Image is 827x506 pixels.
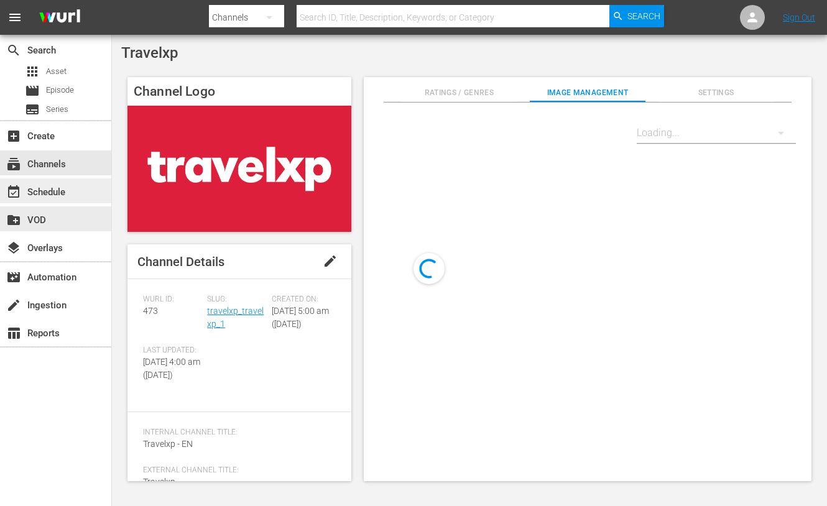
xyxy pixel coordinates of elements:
span: Slug: [207,295,265,305]
span: External Channel Title: [143,466,330,476]
span: Settings [658,86,774,99]
span: Search [6,43,21,58]
button: Search [609,5,664,27]
span: Overlays [6,241,21,255]
span: Create [6,129,21,144]
span: Series [25,102,40,117]
span: menu [7,10,22,25]
span: Travelxp [143,477,175,487]
span: Schedule [6,185,21,200]
span: Reports [6,326,21,341]
span: Created On: [272,295,330,305]
span: Episode [25,83,40,98]
span: Travelxp [121,44,178,62]
img: ans4CAIJ8jUAAAAAAAAAAAAAAAAAAAAAAAAgQb4GAAAAAAAAAAAAAAAAAAAAAAAAJMjXAAAAAAAAAAAAAAAAAAAAAAAAgAT5G... [30,3,90,32]
button: edit [315,246,345,276]
h4: Channel Logo [127,77,351,106]
span: Last Updated: [143,346,201,356]
span: 473 [143,306,158,316]
span: Wurl ID: [143,295,201,305]
span: Internal Channel Title: [143,428,330,438]
span: Channels [6,157,21,172]
span: Travelxp - EN [143,439,193,449]
span: Image Management [530,86,645,99]
span: Series [46,103,68,116]
a: travelxp_travelxp_1 [207,306,264,329]
a: Sign Out [783,12,815,22]
span: Automation [6,270,21,285]
span: [DATE] 4:00 am ([DATE]) [143,357,200,380]
span: edit [323,254,338,269]
span: Ratings / Genres [401,86,517,99]
span: Asset [25,64,40,79]
span: Search [627,5,660,27]
span: VOD [6,213,21,228]
span: Asset [46,65,67,78]
span: [DATE] 5:00 am ([DATE]) [272,306,329,329]
span: Channel Details [137,254,224,269]
span: Ingestion [6,298,21,313]
img: Travelxp [127,106,351,232]
span: Episode [46,84,74,96]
